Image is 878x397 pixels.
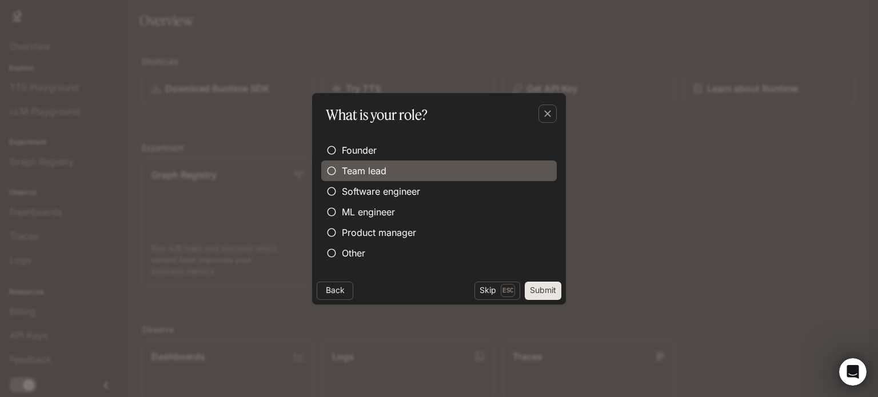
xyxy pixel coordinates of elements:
p: Esc [501,284,515,296]
span: Team lead [342,164,386,178]
span: Other [342,246,365,260]
span: Product manager [342,226,416,239]
span: Software engineer [342,185,420,198]
button: Submit [525,282,561,300]
p: What is your role? [326,105,428,125]
iframe: Intercom live chat [839,358,867,386]
button: Back [317,282,353,300]
span: Founder [342,143,377,157]
span: ML engineer [342,205,395,219]
button: SkipEsc [474,282,520,300]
